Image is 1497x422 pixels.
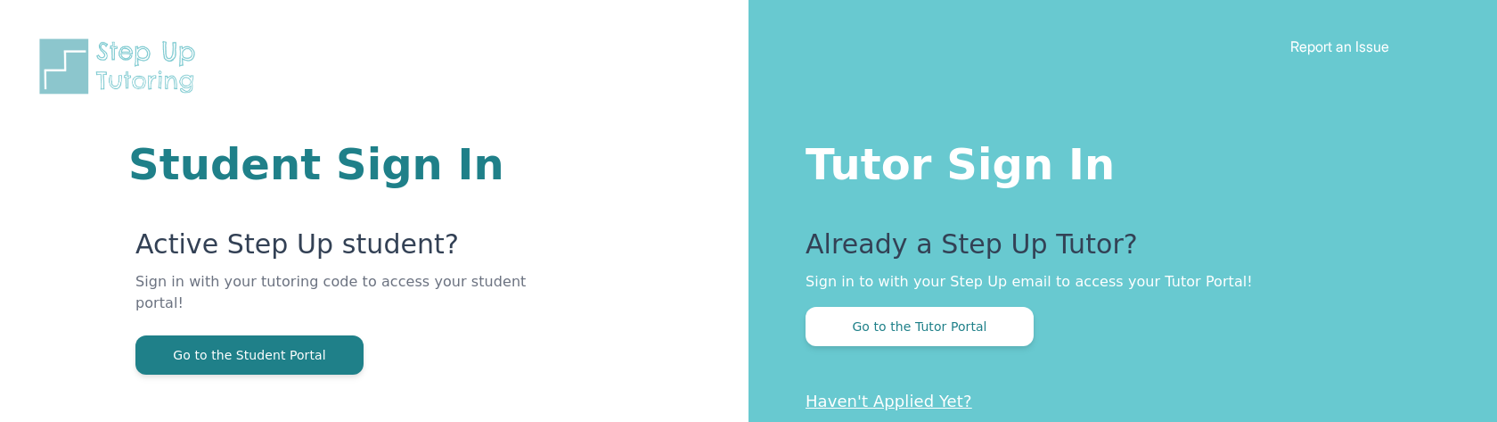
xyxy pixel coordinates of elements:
[806,307,1034,346] button: Go to the Tutor Portal
[806,271,1426,293] p: Sign in to with your Step Up email to access your Tutor Portal!
[1290,37,1389,55] a: Report an Issue
[128,143,535,186] h1: Student Sign In
[135,346,364,363] a: Go to the Student Portal
[806,228,1426,271] p: Already a Step Up Tutor?
[135,228,535,271] p: Active Step Up student?
[36,36,207,97] img: Step Up Tutoring horizontal logo
[806,136,1426,186] h1: Tutor Sign In
[135,335,364,375] button: Go to the Student Portal
[806,318,1034,335] a: Go to the Tutor Portal
[135,271,535,335] p: Sign in with your tutoring code to access your student portal!
[806,392,972,410] a: Haven't Applied Yet?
